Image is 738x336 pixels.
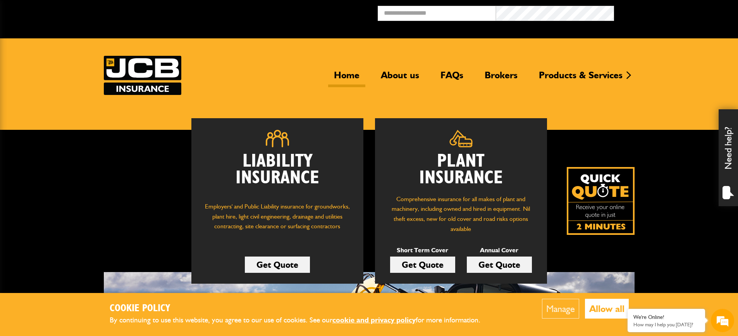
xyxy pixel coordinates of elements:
a: Brokers [479,69,523,87]
a: About us [375,69,425,87]
p: By continuing to use this website, you agree to our use of cookies. See our for more information. [110,314,493,326]
p: Comprehensive insurance for all makes of plant and machinery, including owned and hired in equipm... [387,194,535,234]
a: JCB Insurance Services [104,56,181,95]
button: Manage [542,299,579,319]
a: Home [328,69,365,87]
p: How may I help you today? [633,322,699,327]
button: Allow all [585,299,629,319]
p: Short Term Cover [390,245,455,255]
p: Annual Cover [467,245,532,255]
p: Employers' and Public Liability insurance for groundworks, plant hire, light civil engineering, d... [203,202,352,239]
img: Quick Quote [567,167,635,235]
h2: Cookie Policy [110,303,493,315]
a: cookie and privacy policy [332,315,416,324]
h2: Plant Insurance [387,153,535,186]
div: We're Online! [633,314,699,320]
div: Need help? [719,109,738,206]
img: JCB Insurance Services logo [104,56,181,95]
button: Broker Login [614,6,732,18]
a: Get Quote [245,257,310,273]
a: Get Quote [390,257,455,273]
h2: Liability Insurance [203,153,352,194]
a: FAQs [435,69,469,87]
a: Get your insurance quote isn just 2-minutes [567,167,635,235]
a: Get Quote [467,257,532,273]
a: Products & Services [533,69,628,87]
